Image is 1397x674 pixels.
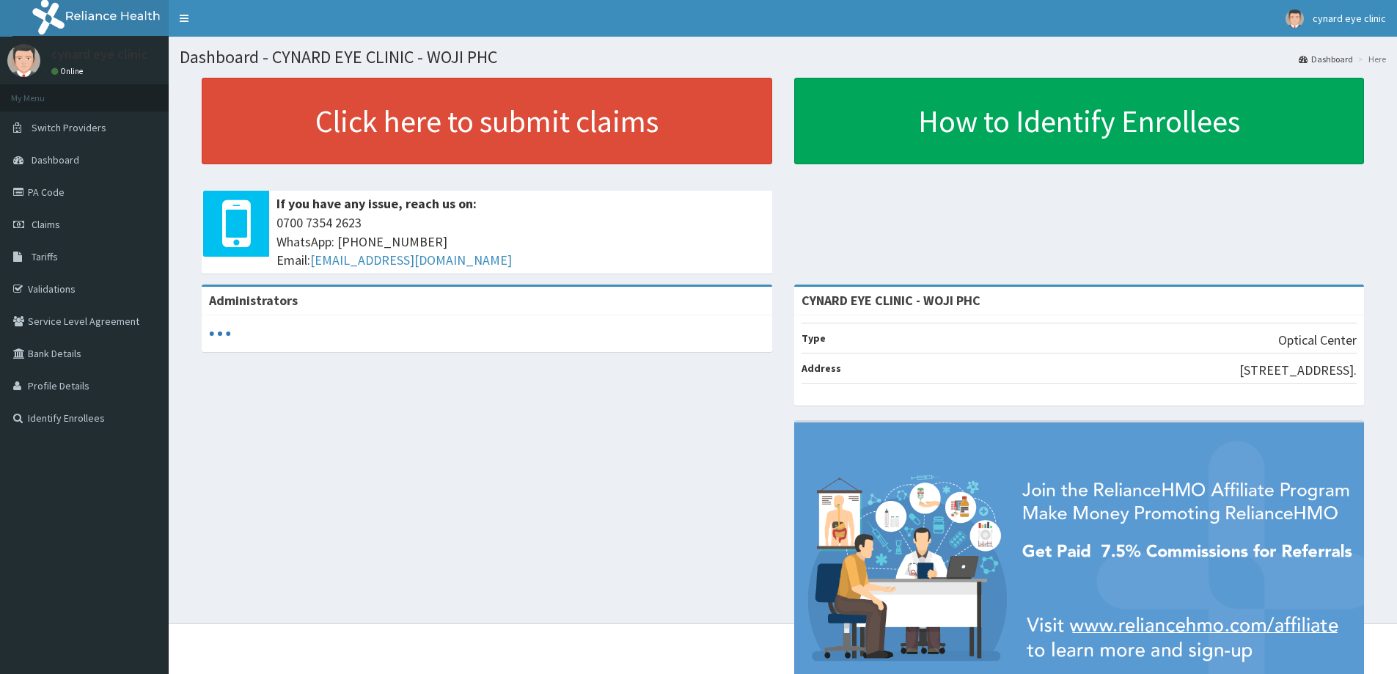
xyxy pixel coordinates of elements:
[276,213,765,270] span: 0700 7354 2623 WhatsApp: [PHONE_NUMBER] Email:
[1278,331,1357,350] p: Optical Center
[802,331,826,345] b: Type
[802,292,980,309] strong: CYNARD EYE CLINIC - WOJI PHC
[1286,10,1304,28] img: User Image
[32,250,58,263] span: Tariffs
[32,121,106,134] span: Switch Providers
[276,195,477,212] b: If you have any issue, reach us on:
[7,44,40,77] img: User Image
[1239,361,1357,380] p: [STREET_ADDRESS].
[802,362,841,375] b: Address
[32,153,79,166] span: Dashboard
[794,78,1365,164] a: How to Identify Enrollees
[51,48,147,61] p: cynard eye clinic
[209,292,298,309] b: Administrators
[1299,53,1353,65] a: Dashboard
[32,218,60,231] span: Claims
[202,78,772,164] a: Click here to submit claims
[209,323,231,345] svg: audio-loading
[1313,12,1386,25] span: cynard eye clinic
[180,48,1386,67] h1: Dashboard - CYNARD EYE CLINIC - WOJI PHC
[51,66,87,76] a: Online
[1354,53,1386,65] li: Here
[310,252,512,268] a: [EMAIL_ADDRESS][DOMAIN_NAME]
